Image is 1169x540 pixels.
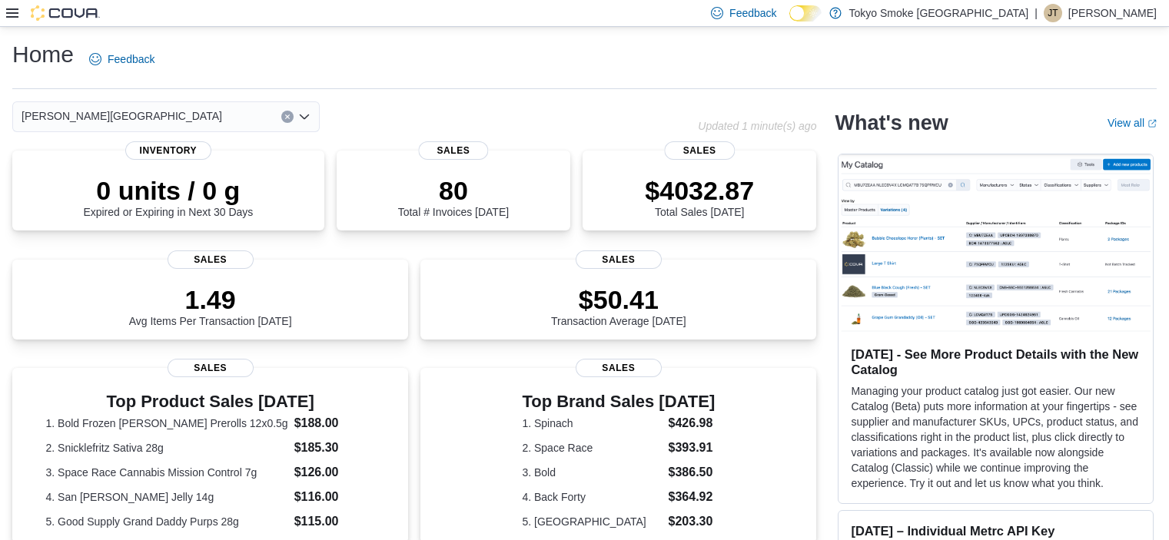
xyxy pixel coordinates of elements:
[851,346,1141,377] h3: [DATE] - See More Product Details with the New Catalog
[551,284,686,327] div: Transaction Average [DATE]
[108,51,154,67] span: Feedback
[1044,4,1062,22] div: Julie Thorkelson
[281,111,294,123] button: Clear input
[1068,4,1157,22] p: [PERSON_NAME]
[46,514,288,529] dt: 5. Good Supply Grand Daddy Purps 28g
[645,175,754,206] p: $4032.87
[22,107,222,125] span: [PERSON_NAME][GEOGRAPHIC_DATA]
[669,488,716,506] dd: $364.92
[168,250,254,269] span: Sales
[83,175,253,206] p: 0 units / 0 g
[294,488,375,506] dd: $116.00
[398,175,509,218] div: Total # Invoices [DATE]
[1034,4,1038,22] p: |
[835,111,948,135] h2: What's new
[83,44,161,75] a: Feedback
[849,4,1029,22] p: Tokyo Smoke [GEOGRAPHIC_DATA]
[522,416,662,431] dt: 1. Spinach
[46,393,375,411] h3: Top Product Sales [DATE]
[129,284,292,315] p: 1.49
[522,489,662,505] dt: 4. Back Forty
[46,416,288,431] dt: 1. Bold Frozen [PERSON_NAME] Prerolls 12x0.5g
[669,512,716,531] dd: $203.30
[576,250,662,269] span: Sales
[665,141,735,160] span: Sales
[298,111,311,123] button: Open list of options
[1147,119,1157,128] svg: External link
[669,463,716,482] dd: $386.50
[522,393,715,411] h3: Top Brand Sales [DATE]
[698,120,816,132] p: Updated 1 minute(s) ago
[576,359,662,377] span: Sales
[125,141,211,160] span: Inventory
[294,414,375,432] dd: $188.00
[168,359,254,377] span: Sales
[294,439,375,457] dd: $185.30
[46,489,288,505] dt: 4. San [PERSON_NAME] Jelly 14g
[522,514,662,529] dt: 5. [GEOGRAPHIC_DATA]
[46,465,288,480] dt: 3. Space Race Cannabis Mission Control 7g
[522,465,662,480] dt: 3. Bold
[851,383,1141,491] p: Managing your product catalog just got easier. Our new Catalog (Beta) puts more information at yo...
[398,175,509,206] p: 80
[418,141,488,160] span: Sales
[1048,4,1058,22] span: JT
[129,284,292,327] div: Avg Items Per Transaction [DATE]
[1108,117,1157,129] a: View allExternal link
[729,5,776,21] span: Feedback
[12,39,74,70] h1: Home
[294,512,375,531] dd: $115.00
[789,5,822,22] input: Dark Mode
[551,284,686,315] p: $50.41
[669,414,716,432] dd: $426.98
[645,175,754,218] div: Total Sales [DATE]
[83,175,253,218] div: Expired or Expiring in Next 30 Days
[522,440,662,456] dt: 2. Space Race
[31,5,100,21] img: Cova
[294,463,375,482] dd: $126.00
[46,440,288,456] dt: 2. Snicklefritz Sativa 28g
[669,439,716,457] dd: $393.91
